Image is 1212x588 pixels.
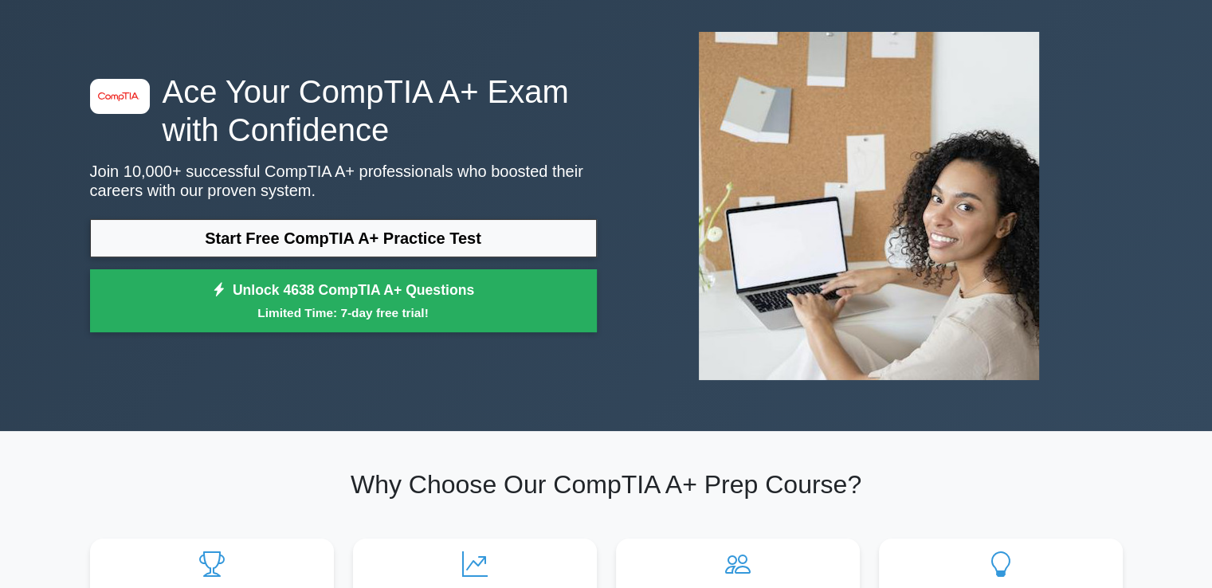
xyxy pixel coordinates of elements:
small: Limited Time: 7-day free trial! [110,304,577,322]
h2: Why Choose Our CompTIA A+ Prep Course? [90,469,1123,500]
p: Join 10,000+ successful CompTIA A+ professionals who boosted their careers with our proven system. [90,162,597,200]
h1: Ace Your CompTIA A+ Exam with Confidence [90,73,597,149]
a: Unlock 4638 CompTIA A+ QuestionsLimited Time: 7-day free trial! [90,269,597,333]
a: Start Free CompTIA A+ Practice Test [90,219,597,257]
